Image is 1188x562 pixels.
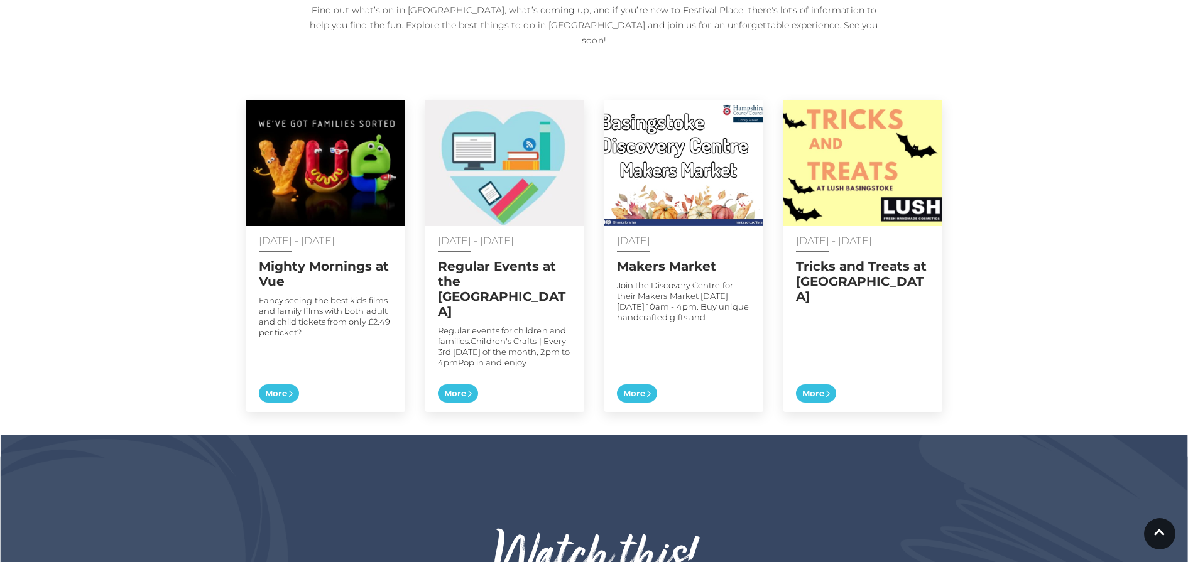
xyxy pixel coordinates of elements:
[617,235,751,246] p: [DATE]
[617,259,751,274] h2: Makers Market
[259,235,393,246] p: [DATE] - [DATE]
[617,280,751,323] p: Join the Discovery Centre for their Makers Market [DATE][DATE] 10am - 4pm. Buy unique handcrafted...
[259,384,299,403] span: More
[796,384,836,403] span: More
[259,259,393,289] h2: Mighty Mornings at Vue
[796,259,930,304] h2: Tricks and Treats at [GEOGRAPHIC_DATA]
[438,384,478,403] span: More
[438,259,572,319] h2: Regular Events at the [GEOGRAPHIC_DATA]
[259,295,393,338] p: Fancy seeing the best kids films and family films with both adult and child tickets from only £2....
[425,100,584,412] a: [DATE] - [DATE] Regular Events at the [GEOGRAPHIC_DATA] Regular events for children and families:...
[796,235,930,246] p: [DATE] - [DATE]
[783,100,942,412] a: [DATE] - [DATE] Tricks and Treats at [GEOGRAPHIC_DATA] More
[246,100,405,412] a: [DATE] - [DATE] Mighty Mornings at Vue Fancy seeing the best kids films and family films with bot...
[305,3,883,48] p: Find out what’s on in [GEOGRAPHIC_DATA], what’s coming up, and if you’re new to Festival Place, t...
[438,325,572,368] p: Regular events for children and families:Children's Crafts | Every 3rd [DATE] of the month, 2pm t...
[604,100,763,412] a: [DATE] Makers Market Join the Discovery Centre for their Makers Market [DATE][DATE] 10am - 4pm. B...
[438,235,572,246] p: [DATE] - [DATE]
[617,384,657,403] span: More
